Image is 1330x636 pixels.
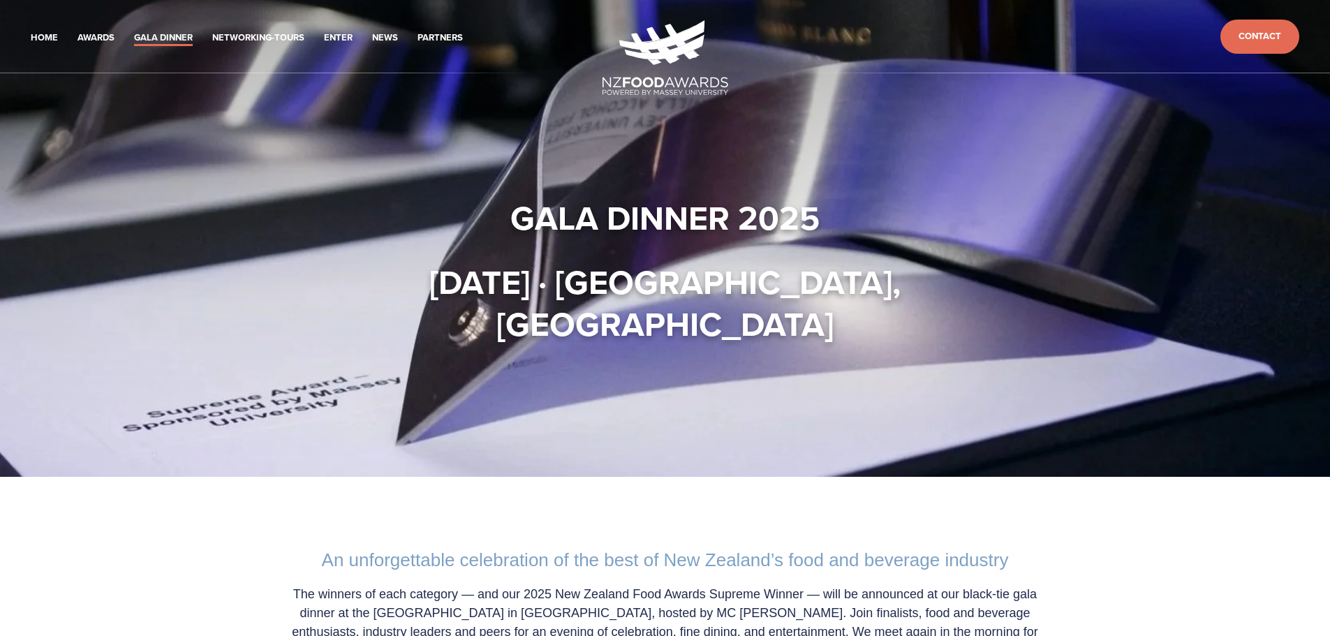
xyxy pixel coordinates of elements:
[372,30,398,46] a: News
[31,30,58,46] a: Home
[134,30,193,46] a: Gala Dinner
[263,197,1067,239] h1: Gala Dinner 2025
[429,258,909,348] strong: [DATE] · [GEOGRAPHIC_DATA], [GEOGRAPHIC_DATA]
[212,30,304,46] a: Networking-Tours
[277,549,1054,571] h2: An unforgettable celebration of the best of New Zealand’s food and beverage industry
[77,30,114,46] a: Awards
[1220,20,1299,54] a: Contact
[324,30,353,46] a: Enter
[418,30,463,46] a: Partners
